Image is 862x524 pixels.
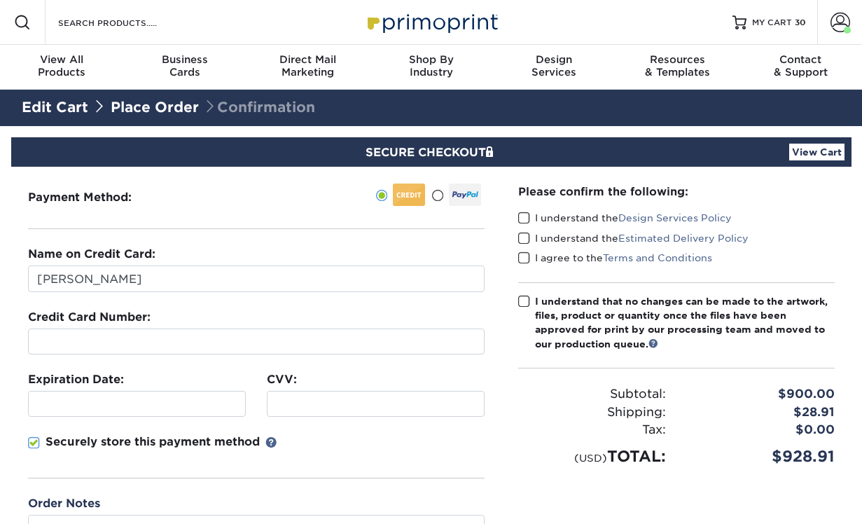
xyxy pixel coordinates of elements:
span: Design [492,53,616,66]
a: Design Services Policy [618,212,732,223]
label: CVV: [267,371,297,388]
label: I agree to the [518,251,712,265]
div: & Support [739,53,862,78]
label: Name on Credit Card: [28,246,155,263]
label: I understand the [518,211,732,225]
a: Terms and Conditions [603,252,712,263]
div: I understand that no changes can be made to the artwork, files, product or quantity once the file... [535,294,835,352]
iframe: Secure card number input frame [34,335,478,348]
span: Resources [616,53,739,66]
a: Place Order [111,99,199,116]
span: MY CART [752,17,792,29]
iframe: Secure expiration date input frame [34,397,239,411]
div: Services [492,53,616,78]
h3: Payment Method: [28,191,166,204]
div: TOTAL: [508,445,676,468]
div: $28.91 [676,404,845,422]
p: Securely store this payment method [46,434,260,450]
a: Direct MailMarketing [246,45,370,90]
a: Contact& Support [739,45,862,90]
label: Credit Card Number: [28,309,151,326]
a: Estimated Delivery Policy [618,233,749,244]
a: Edit Cart [22,99,88,116]
span: Business [123,53,246,66]
iframe: Secure CVC input frame [273,397,478,411]
span: SECURE CHECKOUT [366,146,497,159]
div: Tax: [508,421,676,439]
img: Primoprint [361,7,501,37]
label: Expiration Date: [28,371,124,388]
a: Shop ByIndustry [370,45,493,90]
div: $0.00 [676,421,845,439]
label: I understand the [518,231,749,245]
div: & Templates [616,53,739,78]
a: View Cart [789,144,844,160]
input: SEARCH PRODUCTS..... [57,14,193,31]
label: Order Notes [28,495,100,512]
span: Direct Mail [246,53,370,66]
span: Shop By [370,53,493,66]
div: Marketing [246,53,370,78]
div: Please confirm the following: [518,184,835,200]
div: Shipping: [508,404,676,422]
input: First & Last Name [28,266,485,292]
div: $928.91 [676,445,845,468]
a: BusinessCards [123,45,246,90]
div: $900.00 [676,385,845,404]
a: Resources& Templates [616,45,739,90]
div: Industry [370,53,493,78]
a: DesignServices [492,45,616,90]
small: (USD) [574,452,607,464]
span: 30 [795,18,806,27]
span: Contact [739,53,862,66]
span: Confirmation [203,99,315,116]
div: Cards [123,53,246,78]
div: Subtotal: [508,385,676,404]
